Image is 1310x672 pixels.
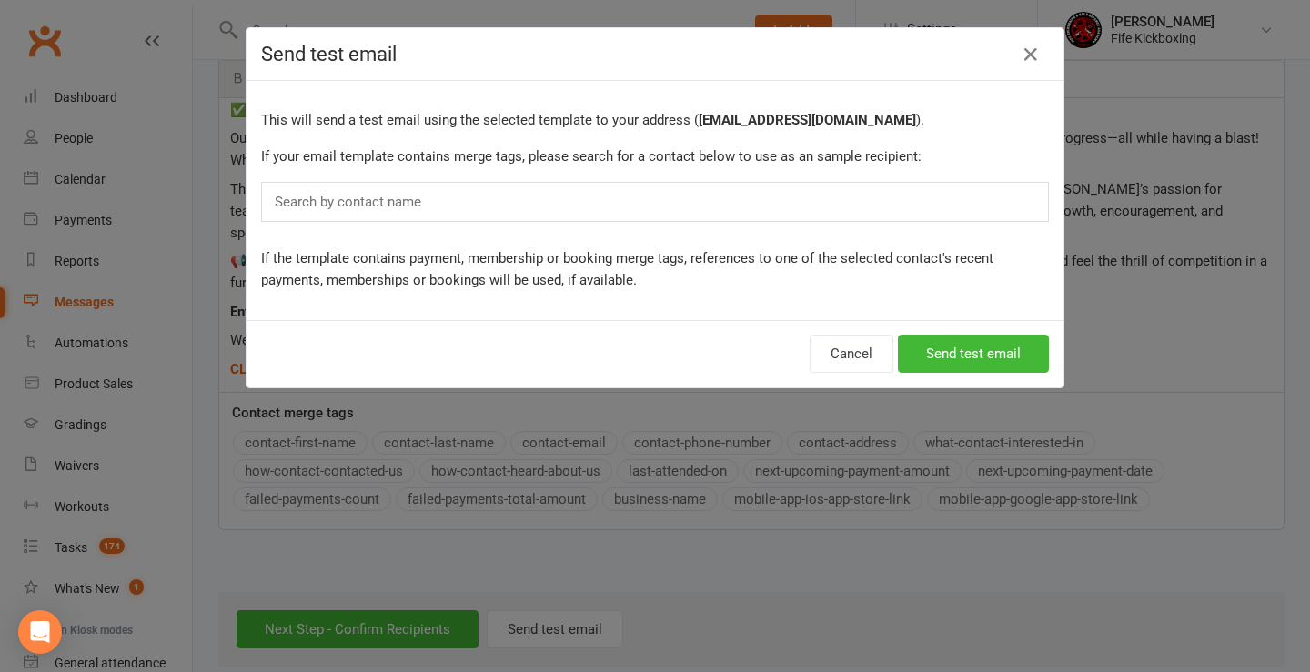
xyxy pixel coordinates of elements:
[699,112,916,128] strong: [EMAIL_ADDRESS][DOMAIN_NAME]
[1016,40,1045,69] button: Close
[261,109,1049,131] p: This will send a test email using the selected template to your address ( ).
[273,190,431,214] input: Search by contact name
[261,43,1049,65] h4: Send test email
[261,145,1049,167] p: If your email template contains merge tags, please search for a contact below to use as an sample...
[810,335,893,373] button: Cancel
[18,610,62,654] div: Open Intercom Messenger
[898,335,1049,373] button: Send test email
[261,247,1049,291] p: If the template contains payment, membership or booking merge tags, references to one of the sele...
